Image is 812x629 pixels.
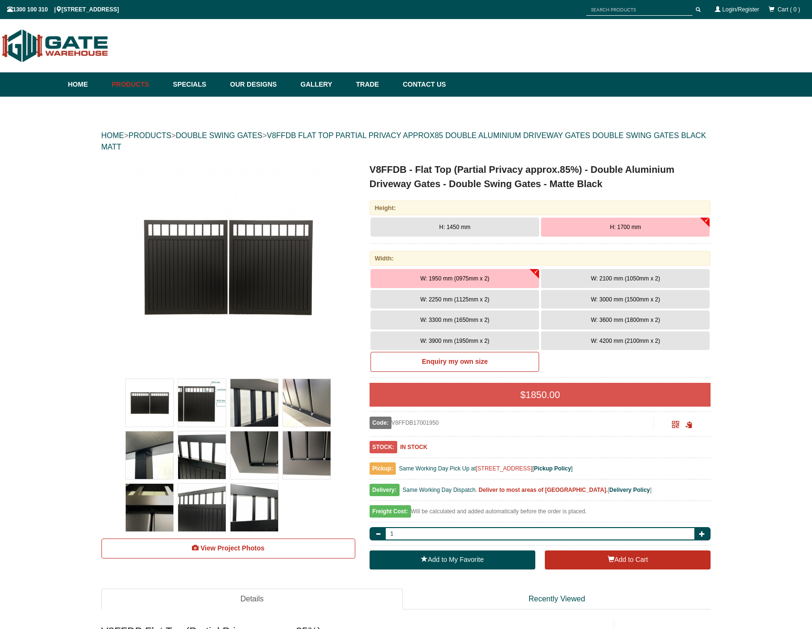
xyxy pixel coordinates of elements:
[101,539,355,559] a: View Project Photos
[591,296,660,303] span: W: 3000 mm (1500mm x 2)
[685,421,692,429] span: Click to copy the URL
[778,6,800,13] span: Cart ( 0 )
[7,6,119,13] span: 1300 100 310 | [STREET_ADDRESS]
[126,484,173,531] img: V8FFDB - Flat Top (Partial Privacy approx.85%) - Double Aluminium Driveway Gates - Double Swing G...
[591,275,660,282] span: W: 2100 mm (1050mm x 2)
[283,431,331,479] img: V8FFDB - Flat Top (Partial Privacy approx.85%) - Double Aluminium Driveway Gates - Double Swing G...
[296,72,351,97] a: Gallery
[400,444,427,450] b: IN STOCK
[402,487,477,493] span: Same Working Day Dispatch.
[371,352,539,372] a: Enquiry my own size
[178,484,226,531] img: V8FFDB - Flat Top (Partial Privacy approx.85%) - Double Aluminium Driveway Gates - Double Swing G...
[370,505,411,518] span: Freight Cost:
[123,162,333,372] img: V8FFDB - Flat Top (Partial Privacy approx.85%) - Double Aluminium Driveway Gates - Double Swing G...
[398,72,446,97] a: Contact Us
[129,131,171,140] a: PRODUCTS
[610,224,641,230] span: H: 1700 mm
[403,589,711,610] a: Recently Viewed
[371,290,539,309] button: W: 2250 mm (1125mm x 2)
[526,389,560,400] span: 1850.00
[591,338,660,344] span: W: 4200 mm (2100mm x 2)
[541,331,710,350] button: W: 4200 mm (2100mm x 2)
[476,465,532,472] a: [STREET_ADDRESS]
[541,218,710,237] button: H: 1700 mm
[101,131,124,140] a: HOME
[178,431,226,479] img: V8FFDB - Flat Top (Partial Privacy approx.85%) - Double Aluminium Driveway Gates - Double Swing G...
[370,441,397,453] span: STOCK:
[231,484,278,531] img: V8FFDB - Flat Top (Partial Privacy approx.85%) - Double Aluminium Driveway Gates - Double Swing G...
[101,120,711,162] div: > > >
[200,544,264,552] span: View Project Photos
[370,484,400,496] span: Delivery:
[420,338,489,344] span: W: 3900 mm (1950mm x 2)
[439,224,470,230] span: H: 1450 mm
[283,379,331,427] img: V8FFDB - Flat Top (Partial Privacy approx.85%) - Double Aluminium Driveway Gates - Double Swing G...
[371,269,539,288] button: W: 1950 mm (0975mm x 2)
[420,296,489,303] span: W: 2250 mm (1125mm x 2)
[351,72,398,97] a: Trade
[591,317,660,323] span: W: 3600 mm (1800mm x 2)
[370,550,535,569] a: Add to My Favorite
[370,462,396,475] span: Pickup:
[422,358,488,365] b: Enquiry my own size
[541,290,710,309] button: W: 3000 mm (1500mm x 2)
[399,465,573,472] span: Same Working Day Pick Up at [ ]
[371,218,539,237] button: H: 1450 mm
[102,162,354,372] a: V8FFDB - Flat Top (Partial Privacy approx.85%) - Double Aluminium Driveway Gates - Double Swing G...
[231,379,278,427] img: V8FFDB - Flat Top (Partial Privacy approx.85%) - Double Aluminium Driveway Gates - Double Swing G...
[126,431,173,479] img: V8FFDB - Flat Top (Partial Privacy approx.85%) - Double Aluminium Driveway Gates - Double Swing G...
[609,487,650,493] a: Delivery Policy
[101,131,706,151] a: V8FFDB FLAT TOP PARTIAL PRIVACY APPROX85 DOUBLE ALUMINIUM DRIVEWAY GATES DOUBLE SWING GATES BLACK...
[545,550,711,569] button: Add to Cart
[420,275,489,282] span: W: 1950 mm (0975mm x 2)
[231,431,278,479] img: V8FFDB - Flat Top (Partial Privacy approx.85%) - Double Aluminium Driveway Gates - Double Swing G...
[370,383,711,407] div: $
[420,317,489,323] span: W: 3300 mm (1650mm x 2)
[541,310,710,329] button: W: 3600 mm (1800mm x 2)
[370,484,711,501] div: [ ]
[176,131,262,140] a: DOUBLE SWING GATES
[101,589,403,610] a: Details
[722,6,759,13] a: Login/Register
[541,269,710,288] button: W: 2100 mm (1050mm x 2)
[370,417,654,429] div: V8FFDB17001950
[479,487,608,493] b: Deliver to most areas of [GEOGRAPHIC_DATA].
[586,4,692,16] input: SEARCH PRODUCTS
[371,331,539,350] button: W: 3900 mm (1950mm x 2)
[370,251,711,266] div: Width:
[225,72,296,97] a: Our Designs
[370,506,711,522] div: Will be calculated and added automatically before the order is placed.
[68,72,107,97] a: Home
[126,379,173,427] img: V8FFDB - Flat Top (Partial Privacy approx.85%) - Double Aluminium Driveway Gates - Double Swing G...
[370,417,391,429] span: Code:
[107,72,169,97] a: Products
[672,422,679,429] a: Click to enlarge and scan to share.
[371,310,539,329] button: W: 3300 mm (1650mm x 2)
[168,72,225,97] a: Specials
[370,162,711,191] h1: V8FFDB - Flat Top (Partial Privacy approx.85%) - Double Aluminium Driveway Gates - Double Swing G...
[178,379,226,427] img: V8FFDB - Flat Top (Partial Privacy approx.85%) - Double Aluminium Driveway Gates - Double Swing G...
[534,465,571,472] a: Pickup Policy
[370,200,711,215] div: Height:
